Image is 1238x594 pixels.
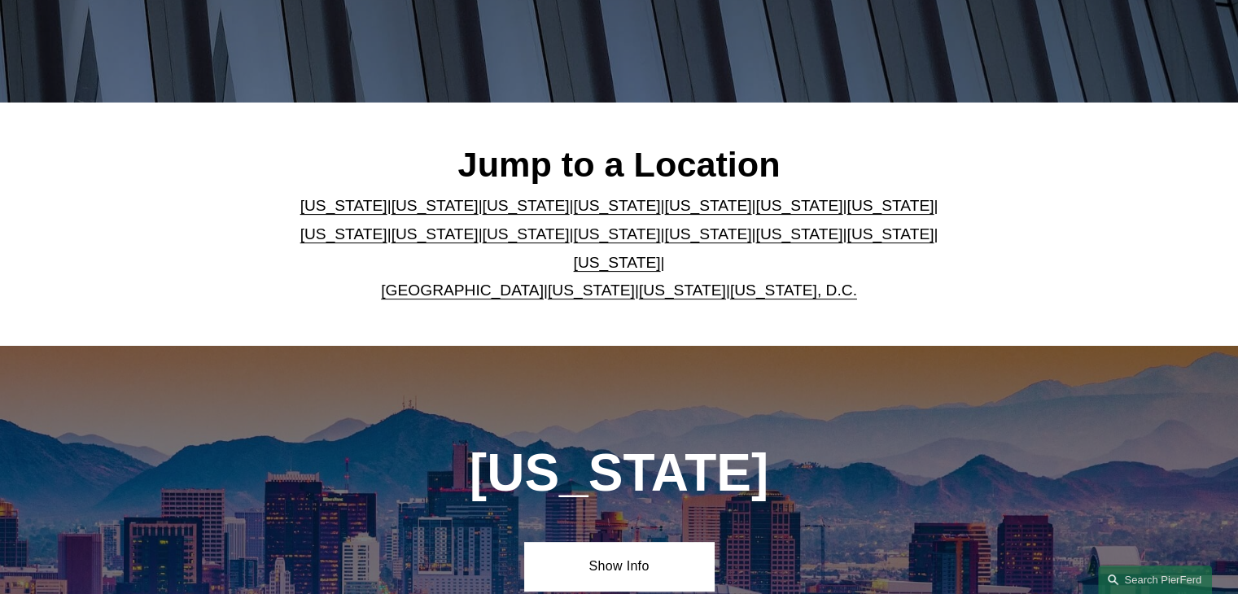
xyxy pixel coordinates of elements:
h1: [US_STATE] [382,443,856,503]
a: [US_STATE] [483,225,570,242]
a: [US_STATE] [548,282,635,299]
p: | | | | | | | | | | | | | | | | | | [287,192,951,304]
a: [US_STATE] [574,197,661,214]
a: Search this site [1098,566,1212,594]
a: [US_STATE], D.C. [730,282,857,299]
a: [GEOGRAPHIC_DATA] [381,282,544,299]
a: [US_STATE] [846,197,934,214]
a: [US_STATE] [755,197,842,214]
a: [US_STATE] [639,282,726,299]
a: [US_STATE] [846,225,934,242]
a: [US_STATE] [483,197,570,214]
a: [US_STATE] [392,225,479,242]
a: [US_STATE] [664,225,751,242]
a: [US_STATE] [300,197,387,214]
a: [US_STATE] [574,225,661,242]
a: [US_STATE] [300,225,387,242]
h2: Jump to a Location [287,143,951,186]
a: Show Info [524,542,714,591]
a: [US_STATE] [664,197,751,214]
a: [US_STATE] [392,197,479,214]
a: [US_STATE] [574,254,661,271]
a: [US_STATE] [755,225,842,242]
